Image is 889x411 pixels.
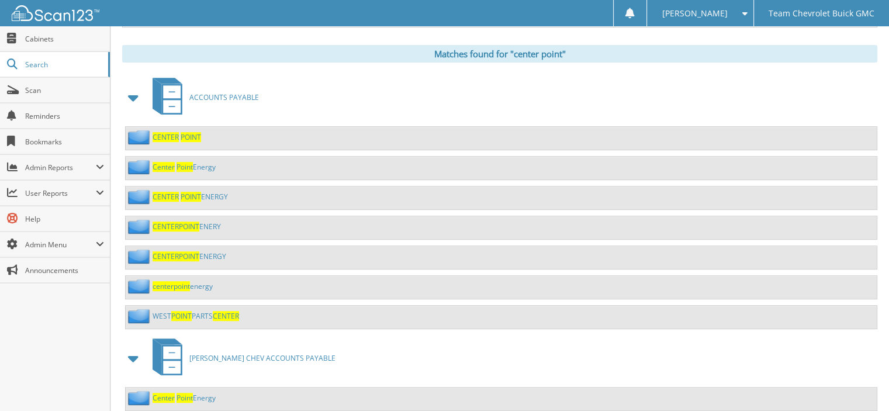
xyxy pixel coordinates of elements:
[179,222,199,232] span: POINT
[25,265,104,275] span: Announcements
[153,222,179,232] span: CENTER
[25,214,104,224] span: Help
[153,162,216,172] a: Center PointEnergy
[128,160,153,174] img: folder2.png
[128,279,153,293] img: folder2.png
[25,240,96,250] span: Admin Menu
[153,251,179,261] span: CENTER
[831,355,889,411] iframe: Chat Widget
[146,335,335,381] a: [PERSON_NAME] CHEV ACCOUNTS PAYABLE
[181,192,201,202] span: POINT
[25,111,104,121] span: Reminders
[153,311,239,321] a: WESTPOINTPARTSCENTER
[153,162,175,172] span: Center
[153,132,179,142] span: CENTER
[153,222,221,232] a: CENTERPOINTENERY
[128,309,153,323] img: folder2.png
[177,162,193,172] span: Point
[146,74,259,120] a: ACCOUNTS PAYABLE
[769,10,874,17] span: Team Chevrolet Buick GMC
[128,249,153,264] img: folder2.png
[179,251,199,261] span: POINT
[128,219,153,234] img: folder2.png
[12,5,99,21] img: scan123-logo-white.svg
[153,132,201,142] a: CENTER POINT
[153,192,179,202] span: CENTER
[122,45,877,63] div: Matches found for "center point"
[153,281,174,291] span: center
[25,34,104,44] span: Cabinets
[171,311,192,321] span: POINT
[153,281,213,291] a: centerpointenergy
[153,393,216,403] a: Center PointEnergy
[25,85,104,95] span: Scan
[177,393,193,403] span: Point
[189,353,335,363] span: [PERSON_NAME] CHEV ACCOUNTS PAYABLE
[128,130,153,144] img: folder2.png
[181,132,201,142] span: POINT
[153,251,226,261] a: CENTERPOINTENERGY
[153,393,175,403] span: Center
[128,391,153,405] img: folder2.png
[153,192,228,202] a: CENTER POINTENERGY
[174,281,190,291] span: point
[128,189,153,204] img: folder2.png
[25,188,96,198] span: User Reports
[25,163,96,172] span: Admin Reports
[25,60,102,70] span: Search
[189,92,259,102] span: ACCOUNTS PAYABLE
[662,10,727,17] span: [PERSON_NAME]
[213,311,239,321] span: CENTER
[25,137,104,147] span: Bookmarks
